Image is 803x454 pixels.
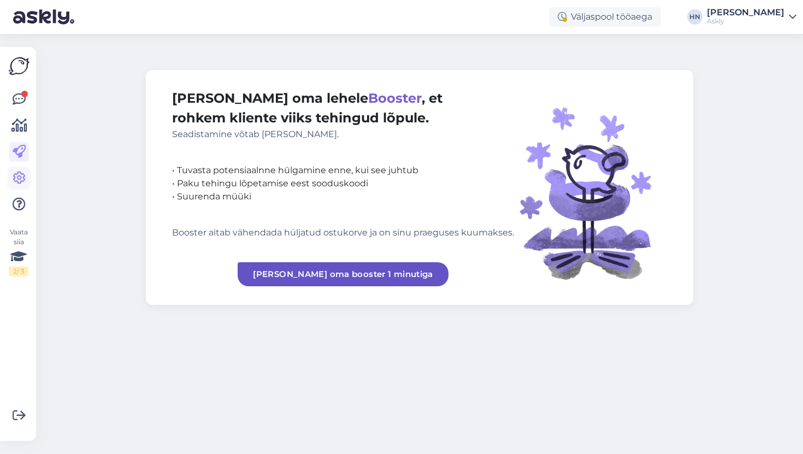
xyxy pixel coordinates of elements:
[172,89,514,141] div: [PERSON_NAME] oma lehele , et rohkem kliente viiks tehingud lõpule.
[172,164,514,177] div: • Tuvasta potensiaalnne hülgamine enne, kui see juhtub
[707,17,784,26] div: Askly
[549,7,661,27] div: Väljaspool tööaega
[707,8,796,26] a: [PERSON_NAME]Askly
[9,56,29,76] img: Askly Logo
[238,262,448,286] a: [PERSON_NAME] oma booster 1 minutiga
[172,177,514,190] div: • Paku tehingu lõpetamise eest sooduskoodi
[9,267,28,276] div: 2 / 3
[172,226,514,239] div: Booster aitab vähendada hüljatud ostukorve ja on sinu praeguses kuumakses.
[368,90,422,106] span: Booster
[172,128,514,141] div: Seadistamine võtab [PERSON_NAME].
[9,227,28,276] div: Vaata siia
[514,89,667,286] img: illustration
[707,8,784,17] div: [PERSON_NAME]
[687,9,702,25] div: HN
[172,190,514,203] div: • Suurenda müüki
